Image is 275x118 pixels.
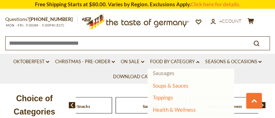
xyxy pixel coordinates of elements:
a: Savory Snacks [64,104,90,109]
a: Click here for details. [191,1,240,7]
a: Food By Category [150,58,199,66]
span: MON - FRI, 9:00AM - 5:00PM (EST) [5,23,65,27]
a: Seasons & Occasions [205,58,261,66]
a: Christmas - PRE-ORDER [55,58,115,66]
a: [PHONE_NUMBER] [29,16,73,22]
a: Sausages [143,104,159,109]
img: next arrow [259,102,266,108]
img: previous arrow [69,102,75,108]
a: Health & Wellness [153,104,196,114]
a: Oktoberfest [13,58,49,66]
a: Soups & Sauces [153,82,188,88]
span: Account [219,18,241,24]
a: Toppings [153,94,173,100]
a: Download Catalog [113,73,162,81]
a: On Sale [121,58,144,66]
p: Questions? [5,15,78,24]
a: Sausages [153,70,174,76]
a: Account [210,17,241,25]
